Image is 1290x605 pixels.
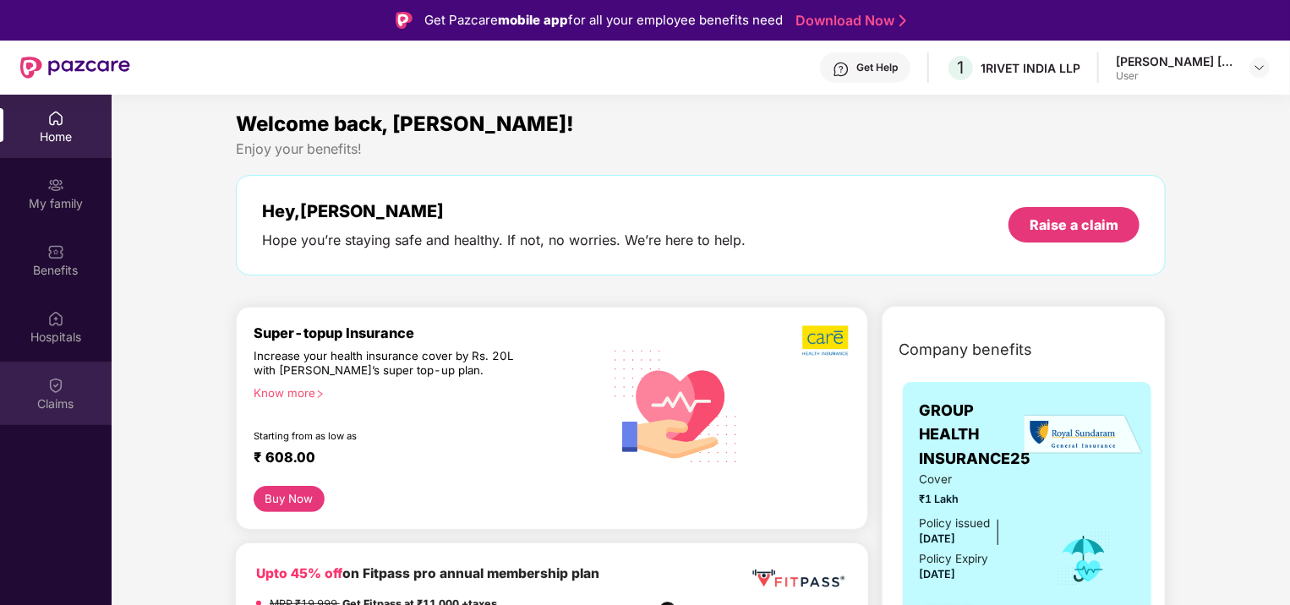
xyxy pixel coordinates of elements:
[236,140,1166,158] div: Enjoy your benefits!
[981,60,1080,76] div: 1RIVET INDIA LLP
[920,550,989,568] div: Policy Expiry
[262,232,746,249] div: Hope you’re staying safe and healthy. If not, no worries. We’re here to help.
[1057,531,1112,586] img: icon
[920,471,1034,488] span: Cover
[958,57,965,78] span: 1
[396,12,413,29] img: Logo
[424,10,783,30] div: Get Pazcare for all your employee benefits need
[236,112,574,136] span: Welcome back, [PERSON_NAME]!
[1253,61,1266,74] img: svg+xml;base64,PHN2ZyBpZD0iRHJvcGRvd24tMzJ4MzIiIHhtbG5zPSJodHRwOi8vd3d3LnczLm9yZy8yMDAwL3N2ZyIgd2...
[856,61,898,74] div: Get Help
[47,177,64,193] img: svg+xml;base64,PHN2ZyB3aWR0aD0iMjAiIGhlaWdodD0iMjAiIHZpZXdCb3g9IjAgMCAyMCAyMCIgZmlsbD0ibm9uZSIgeG...
[254,324,602,341] div: Super-topup Insurance
[254,486,325,512] button: Buy Now
[254,449,585,469] div: ₹ 608.00
[920,568,956,580] span: [DATE]
[254,386,592,398] div: Know more
[802,324,850,357] img: b5dec4f62d2307b9de63beb79f102df3.png
[920,515,991,532] div: Policy issued
[749,564,848,594] img: fppp.png
[602,330,751,481] img: svg+xml;base64,PHN2ZyB4bWxucz0iaHR0cDovL3d3dy53My5vcmcvMjAwMC9zdmciIHhtbG5zOnhsaW5rPSJodHRwOi8vd3...
[47,310,64,327] img: svg+xml;base64,PHN2ZyBpZD0iSG9zcGl0YWxzIiB4bWxucz0iaHR0cDovL3d3dy53My5vcmcvMjAwMC9zdmciIHdpZHRoPS...
[254,349,529,379] div: Increase your health insurance cover by Rs. 20L with [PERSON_NAME]’s super top-up plan.
[1116,69,1234,83] div: User
[1025,414,1143,455] img: insurerLogo
[833,61,850,78] img: svg+xml;base64,PHN2ZyBpZD0iSGVscC0zMngzMiIgeG1sbnM9Imh0dHA6Ly93d3cudzMub3JnLzIwMDAvc3ZnIiB3aWR0aD...
[1030,215,1118,234] div: Raise a claim
[256,565,599,581] b: on Fitpass pro annual membership plan
[256,565,342,581] b: Upto 45% off
[47,377,64,394] img: svg+xml;base64,PHN2ZyBpZD0iQ2xhaW0iIHhtbG5zPSJodHRwOi8vd3d3LnczLm9yZy8yMDAwL3N2ZyIgd2lkdGg9IjIwIi...
[920,399,1034,471] span: GROUP HEALTH INSURANCE25
[262,201,746,221] div: Hey, [PERSON_NAME]
[899,338,1033,362] span: Company benefits
[254,430,530,442] div: Starting from as low as
[315,390,325,399] span: right
[899,12,906,30] img: Stroke
[1116,53,1234,69] div: [PERSON_NAME] [PERSON_NAME]
[920,532,956,545] span: [DATE]
[20,57,130,79] img: New Pazcare Logo
[47,243,64,260] img: svg+xml;base64,PHN2ZyBpZD0iQmVuZWZpdHMiIHhtbG5zPSJodHRwOi8vd3d3LnczLm9yZy8yMDAwL3N2ZyIgd2lkdGg9Ij...
[920,491,1034,508] span: ₹1 Lakh
[795,12,901,30] a: Download Now
[498,12,568,28] strong: mobile app
[47,110,64,127] img: svg+xml;base64,PHN2ZyBpZD0iSG9tZSIgeG1sbnM9Imh0dHA6Ly93d3cudzMub3JnLzIwMDAvc3ZnIiB3aWR0aD0iMjAiIG...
